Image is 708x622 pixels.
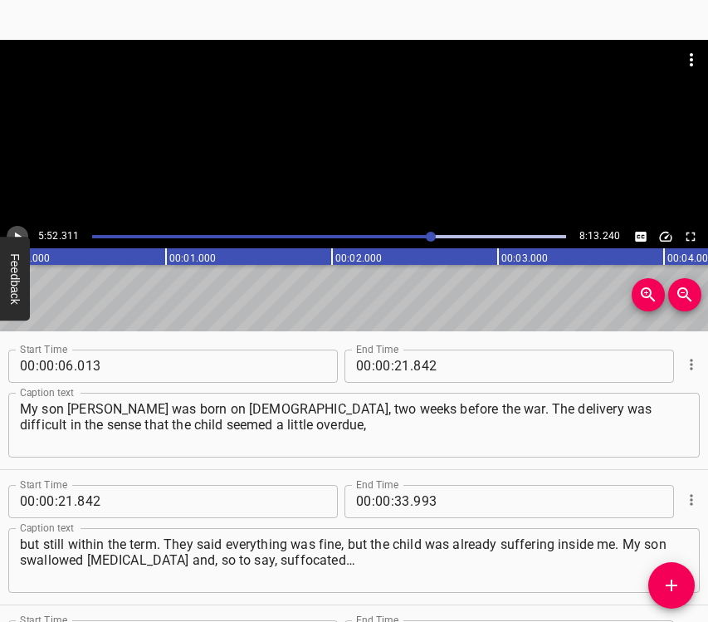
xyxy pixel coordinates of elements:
[681,489,702,511] button: Cue Options
[77,485,229,518] input: 842
[410,485,413,518] span: .
[92,235,566,238] div: Play progress
[630,226,652,247] button: Toggle captions
[372,350,375,383] span: :
[20,485,36,518] input: 00
[38,230,79,242] span: 5:52.311
[375,485,391,518] input: 00
[394,485,410,518] input: 33
[356,485,372,518] input: 00
[655,226,676,247] button: Change Playback Speed
[36,485,39,518] span: :
[55,350,58,383] span: :
[680,226,701,247] button: Toggle fullscreen
[391,485,394,518] span: :
[335,252,382,264] text: 00:02.000
[39,485,55,518] input: 00
[356,350,372,383] input: 00
[681,343,700,386] div: Cue Options
[579,230,620,242] span: 8:13.240
[394,350,410,383] input: 21
[20,401,688,448] textarea: My son [PERSON_NAME] was born on [DEMOGRAPHIC_DATA], two weeks before the war. The delivery was d...
[55,485,58,518] span: :
[668,278,701,311] button: Zoom Out
[58,350,74,383] input: 06
[169,252,216,264] text: 00:01.000
[413,350,565,383] input: 842
[74,485,77,518] span: .
[681,478,700,522] div: Cue Options
[20,536,688,584] textarea: but still within the term. They said everything was fine, but the child was already suffering ins...
[413,485,565,518] input: 993
[375,350,391,383] input: 00
[58,485,74,518] input: 21
[77,350,229,383] input: 013
[410,350,413,383] span: .
[372,485,375,518] span: :
[39,350,55,383] input: 00
[681,354,702,375] button: Cue Options
[501,252,548,264] text: 00:03.000
[20,350,36,383] input: 00
[632,278,665,311] button: Zoom In
[36,350,39,383] span: :
[391,350,394,383] span: :
[74,350,77,383] span: .
[7,226,28,247] button: Play/Pause
[648,562,695,609] button: Add Cue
